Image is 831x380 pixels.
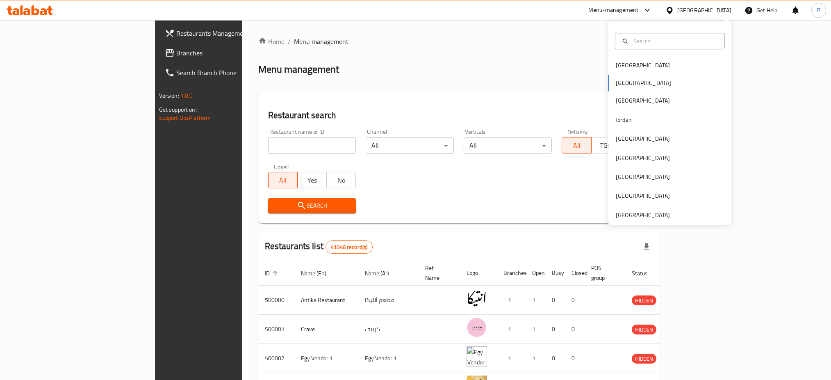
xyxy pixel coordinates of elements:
[330,174,353,186] span: No
[301,268,337,278] span: Name (En)
[545,261,565,286] th: Busy
[326,243,372,251] span: 41046 record(s)
[677,6,731,15] div: [GEOGRAPHIC_DATA]
[591,137,621,153] button: TGO
[467,317,487,338] img: Crave
[272,174,294,186] span: All
[497,315,526,344] td: 1
[630,37,719,46] input: Search
[158,63,294,82] a: Search Branch Phone
[158,43,294,63] a: Branches
[588,5,639,15] div: Menu-management
[365,268,400,278] span: Name (Ar)
[176,28,287,38] span: Restaurants Management
[526,315,545,344] td: 1
[591,263,615,283] span: POS group
[180,90,193,101] span: 1.0.0
[358,315,419,344] td: كرييف
[159,90,179,101] span: Version:
[595,140,617,151] span: TGO
[565,261,585,286] th: Closed
[460,261,497,286] th: Logo
[567,129,588,135] label: Delivery
[497,286,526,315] td: 1
[159,112,211,123] a: Support.OpsPlatform
[467,346,487,367] img: Egy Vendor 1
[294,344,358,373] td: Egy Vendor 1
[425,263,450,283] span: Ref. Name
[526,286,545,315] td: 1
[497,344,526,373] td: 1
[497,261,526,286] th: Branches
[616,192,670,201] div: [GEOGRAPHIC_DATA]
[545,344,565,373] td: 0
[632,268,658,278] span: Status
[258,37,660,46] nav: breadcrumb
[159,104,197,115] span: Get support on:
[565,140,588,151] span: All
[467,288,487,309] img: Antika Restaurant
[616,115,632,124] div: Jordan
[616,61,670,70] div: [GEOGRAPHIC_DATA]
[526,344,545,373] td: 1
[275,201,350,211] span: Search
[358,286,419,315] td: مطعم أنتيكا
[616,96,670,105] div: [GEOGRAPHIC_DATA]
[565,286,585,315] td: 0
[301,174,323,186] span: Yes
[637,237,656,257] div: Export file
[258,63,339,76] h2: Menu management
[268,172,298,188] button: All
[268,137,356,154] input: Search for restaurant name or ID..
[176,68,287,78] span: Search Branch Phone
[616,153,670,163] div: [GEOGRAPHIC_DATA]
[294,286,358,315] td: Antika Restaurant
[545,315,565,344] td: 0
[326,172,356,188] button: No
[616,211,670,220] div: [GEOGRAPHIC_DATA]
[294,315,358,344] td: Crave
[265,268,280,278] span: ID
[526,261,545,286] th: Open
[297,172,327,188] button: Yes
[616,172,670,181] div: [GEOGRAPHIC_DATA]
[464,137,552,154] div: All
[268,198,356,213] button: Search
[565,315,585,344] td: 0
[632,325,656,334] div: HIDDEN
[817,6,820,15] span: P
[562,137,591,153] button: All
[176,48,287,58] span: Branches
[632,354,656,364] div: HIDDEN
[632,325,656,334] span: HIDDEN
[268,109,650,121] h2: Restaurant search
[616,134,670,143] div: [GEOGRAPHIC_DATA]
[265,240,373,254] h2: Restaurants list
[326,240,373,254] div: Total records count
[366,137,454,154] div: All
[632,354,656,364] span: HIDDEN
[274,164,289,169] label: Upsell
[158,23,294,43] a: Restaurants Management
[545,286,565,315] td: 0
[294,37,348,46] span: Menu management
[358,344,419,373] td: Egy Vendor 1
[632,296,656,305] span: HIDDEN
[565,344,585,373] td: 0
